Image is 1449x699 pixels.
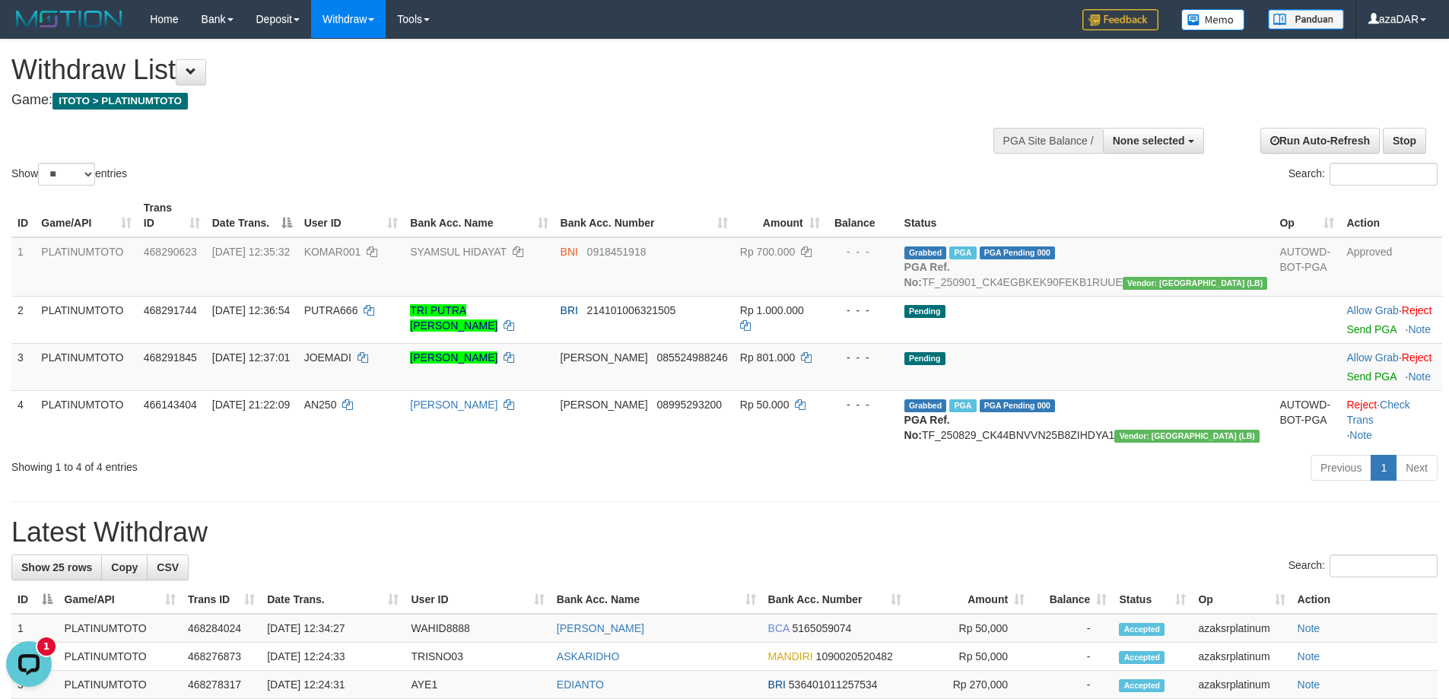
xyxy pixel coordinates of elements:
[101,554,148,580] a: Copy
[35,390,138,449] td: PLATINUMTOTO
[1340,237,1442,297] td: Approved
[11,237,35,297] td: 1
[980,399,1056,412] span: PGA Pending
[1192,671,1291,699] td: azaksrplatinum
[1292,586,1438,614] th: Action
[261,586,405,614] th: Date Trans.: activate to sort column ascending
[1346,351,1401,364] span: ·
[561,304,578,316] span: BRI
[904,352,945,365] span: Pending
[1311,455,1371,481] a: Previous
[907,643,1031,671] td: Rp 50,000
[904,305,945,318] span: Pending
[904,246,947,259] span: Grabbed
[304,351,351,364] span: JOEMADI
[35,237,138,297] td: PLATINUMTOTO
[1113,586,1192,614] th: Status: activate to sort column ascending
[1346,370,1396,383] a: Send PGA
[740,304,804,316] span: Rp 1.000.000
[1031,586,1113,614] th: Balance: activate to sort column ascending
[157,561,179,573] span: CSV
[35,194,138,237] th: Game/API: activate to sort column ascending
[832,244,892,259] div: - - -
[1031,643,1113,671] td: -
[410,246,507,258] a: SYAMSUL HIDAYAT
[561,351,648,364] span: [PERSON_NAME]
[182,586,261,614] th: Trans ID: activate to sort column ascending
[138,194,206,237] th: Trans ID: activate to sort column ascending
[554,194,734,237] th: Bank Acc. Number: activate to sort column ascending
[182,614,261,643] td: 468284024
[1268,9,1344,30] img: panduan.png
[11,296,35,343] td: 2
[261,671,405,699] td: [DATE] 12:24:31
[111,561,138,573] span: Copy
[1340,296,1442,343] td: ·
[1119,679,1165,692] span: Accepted
[11,517,1438,548] h1: Latest Withdraw
[1123,277,1268,290] span: Vendor URL: https://dashboard.q2checkout.com/secure
[59,614,182,643] td: PLATINUMTOTO
[182,643,261,671] td: 468276873
[1031,671,1113,699] td: -
[212,399,290,411] span: [DATE] 21:22:09
[1181,9,1245,30] img: Button%20Memo.svg
[59,643,182,671] td: PLATINUMTOTO
[762,586,908,614] th: Bank Acc. Number: activate to sort column ascending
[144,246,197,258] span: 468290623
[11,8,127,30] img: MOTION_logo.png
[907,614,1031,643] td: Rp 50,000
[212,304,290,316] span: [DATE] 12:36:54
[11,55,951,85] h1: Withdraw List
[11,554,102,580] a: Show 25 rows
[557,650,619,662] a: ASKARIDHO
[656,399,722,411] span: Copy 08995293200 to clipboard
[898,194,1274,237] th: Status
[405,614,550,643] td: WAHID8888
[35,296,138,343] td: PLATINUMTOTO
[304,304,358,316] span: PUTRA666
[21,561,92,573] span: Show 25 rows
[38,163,95,186] select: Showentries
[980,246,1056,259] span: PGA Pending
[1346,351,1398,364] a: Allow Grab
[1408,323,1431,335] a: Note
[261,614,405,643] td: [DATE] 12:34:27
[1298,678,1320,691] a: Note
[993,128,1103,154] div: PGA Site Balance /
[59,671,182,699] td: PLATINUMTOTO
[904,414,950,441] b: PGA Ref. No:
[1408,370,1431,383] a: Note
[1396,455,1438,481] a: Next
[740,246,795,258] span: Rp 700.000
[405,671,550,699] td: AYE1
[212,351,290,364] span: [DATE] 12:37:01
[768,650,813,662] span: MANDIRI
[1346,399,1409,426] a: Check Trans
[6,6,52,52] button: Open LiveChat chat widget
[907,586,1031,614] th: Amount: activate to sort column ascending
[1371,455,1397,481] a: 1
[11,93,951,108] h4: Game:
[298,194,405,237] th: User ID: activate to sort column ascending
[826,194,898,237] th: Balance
[1192,586,1291,614] th: Op: activate to sort column ascending
[11,614,59,643] td: 1
[904,261,950,288] b: PGA Ref. No:
[734,194,826,237] th: Amount: activate to sort column ascending
[1298,622,1320,634] a: Note
[304,399,337,411] span: AN250
[304,246,361,258] span: KOMAR001
[11,343,35,390] td: 3
[789,678,878,691] span: Copy 536401011257534 to clipboard
[740,399,790,411] span: Rp 50.000
[1402,304,1432,316] a: Reject
[1289,554,1438,577] label: Search:
[1119,623,1165,636] span: Accepted
[144,399,197,411] span: 466143404
[405,586,550,614] th: User ID: activate to sort column ascending
[1340,390,1442,449] td: · ·
[561,246,578,258] span: BNI
[768,678,786,691] span: BRI
[11,453,593,475] div: Showing 1 to 4 of 4 entries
